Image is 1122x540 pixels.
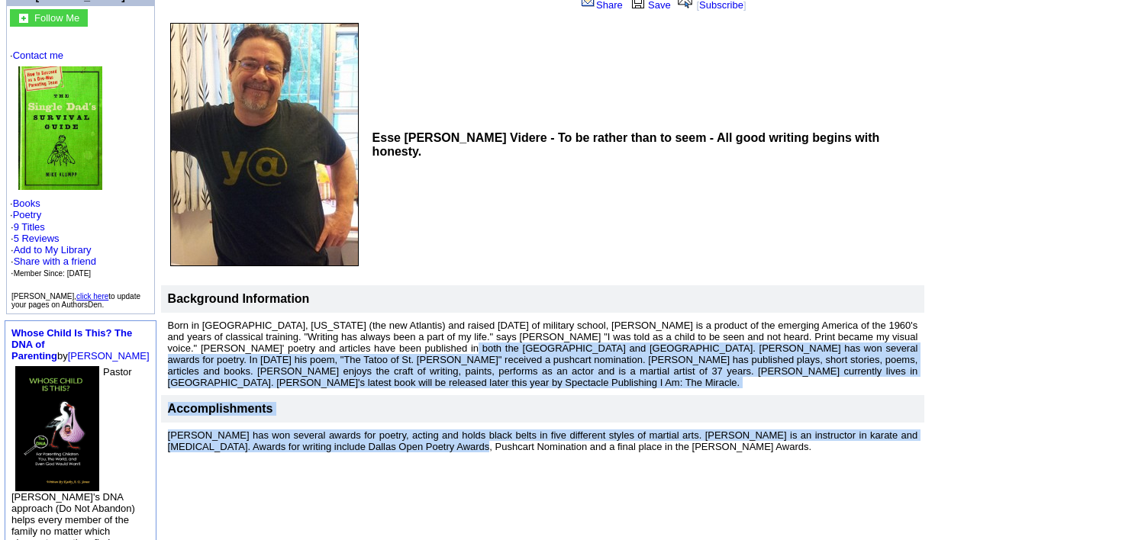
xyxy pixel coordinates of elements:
[18,66,102,190] img: 14335.jpg
[11,327,132,362] a: Whose Child Is This? The DNA of Parenting
[14,233,60,244] a: 5 Reviews
[11,327,150,362] font: by
[14,256,96,267] a: Share with a friend
[11,244,96,278] font: · · ·
[76,292,108,301] a: click here
[15,366,99,491] img: 78715.jpg
[372,131,880,158] b: Esse [PERSON_NAME] Videre - To be rather than to seem - All good writing begins with honesty.
[11,292,140,309] font: [PERSON_NAME], to update your pages on AuthorsDen.
[168,402,273,415] font: Accomplishments
[13,209,42,220] a: Poetry
[34,11,79,24] a: Follow Me
[168,429,918,452] font: [PERSON_NAME] has won several awards for poetry, acting and holds black belts in five different s...
[163,1,506,16] iframe: fb:like Facebook Social Plugin
[168,292,310,305] b: Background Information
[170,23,359,266] img: 30651.jpg
[14,244,92,256] a: Add to My Library
[34,12,79,24] font: Follow Me
[11,221,96,278] font: · ·
[10,50,151,279] font: · · ·
[13,50,63,61] a: Contact me
[13,198,40,209] a: Books
[14,269,92,278] font: Member Since: [DATE]
[68,350,150,362] a: [PERSON_NAME]
[168,320,918,388] font: Born in [GEOGRAPHIC_DATA], [US_STATE] (the new Atlantis) and raised [DATE] of military school, [P...
[19,14,28,23] img: gc.jpg
[14,221,45,233] a: 9 Titles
